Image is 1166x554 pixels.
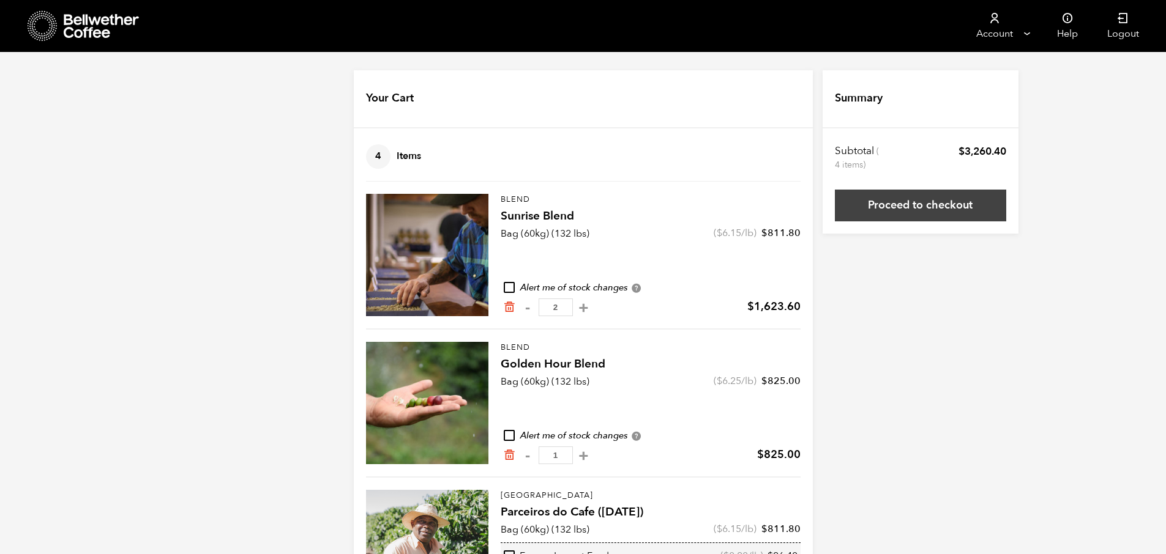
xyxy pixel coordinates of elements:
[520,301,536,314] button: -
[501,504,801,521] h4: Parceiros do Cafe ([DATE])
[501,490,801,502] p: [GEOGRAPHIC_DATA]
[761,522,801,536] bdi: 811.80
[501,281,801,295] div: Alert me of stock changes
[747,299,801,314] bdi: 1,623.60
[717,226,722,240] span: $
[714,226,757,240] span: ( /lb)
[761,226,768,240] span: $
[576,449,591,462] button: +
[714,374,757,388] span: ( /lb)
[761,374,801,388] bdi: 825.00
[835,90,883,106] h4: Summary
[539,446,573,464] input: Qty
[501,226,589,241] p: Bag (60kg) (132 lbs)
[717,374,741,388] bdi: 6.25
[747,299,754,314] span: $
[503,301,515,314] a: Remove from cart
[366,144,391,169] span: 4
[761,226,801,240] bdi: 811.80
[520,449,536,462] button: -
[366,144,421,169] h4: Items
[366,90,414,106] h4: Your Cart
[501,429,801,443] div: Alert me of stock changes
[501,522,589,537] p: Bag (60kg) (132 lbs)
[757,447,801,462] bdi: 825.00
[501,356,801,373] h4: Golden Hour Blend
[503,449,515,462] a: Remove from cart
[835,190,1006,221] a: Proceed to checkout
[717,522,722,536] span: $
[959,144,965,158] span: $
[576,301,591,314] button: +
[717,522,741,536] bdi: 6.15
[835,144,881,171] th: Subtotal
[959,144,1006,158] bdi: 3,260.40
[501,208,801,225] h4: Sunrise Blend
[761,522,768,536] span: $
[717,374,722,388] span: $
[717,226,741,240] bdi: 6.15
[761,374,768,388] span: $
[501,374,589,389] p: Bag (60kg) (132 lbs)
[757,447,764,462] span: $
[539,298,573,316] input: Qty
[714,522,757,536] span: ( /lb)
[501,194,801,206] p: Blend
[501,342,801,354] p: Blend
